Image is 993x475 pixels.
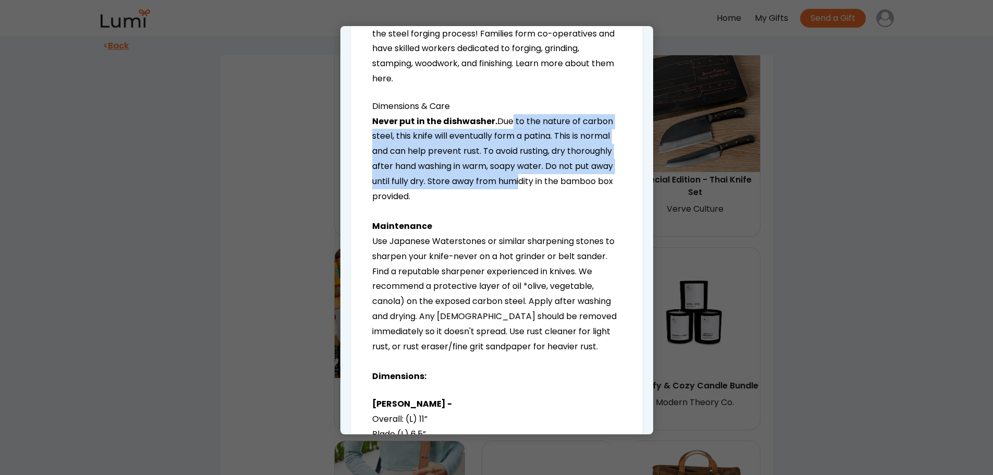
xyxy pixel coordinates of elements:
strong: [PERSON_NAME] - [372,398,452,410]
strong: Dimensions: [372,370,426,382]
p: Due to the nature of carbon steel, this knife will eventually form a patina. This is normal and c... [372,114,621,384]
strong: Maintenance [372,220,432,232]
strong: Never put in the dishwasher. [372,115,497,127]
p: Overall: (L) 11” Blade (L) 6.5” [372,397,621,442]
h2: Dimensions & Care [372,99,621,114]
